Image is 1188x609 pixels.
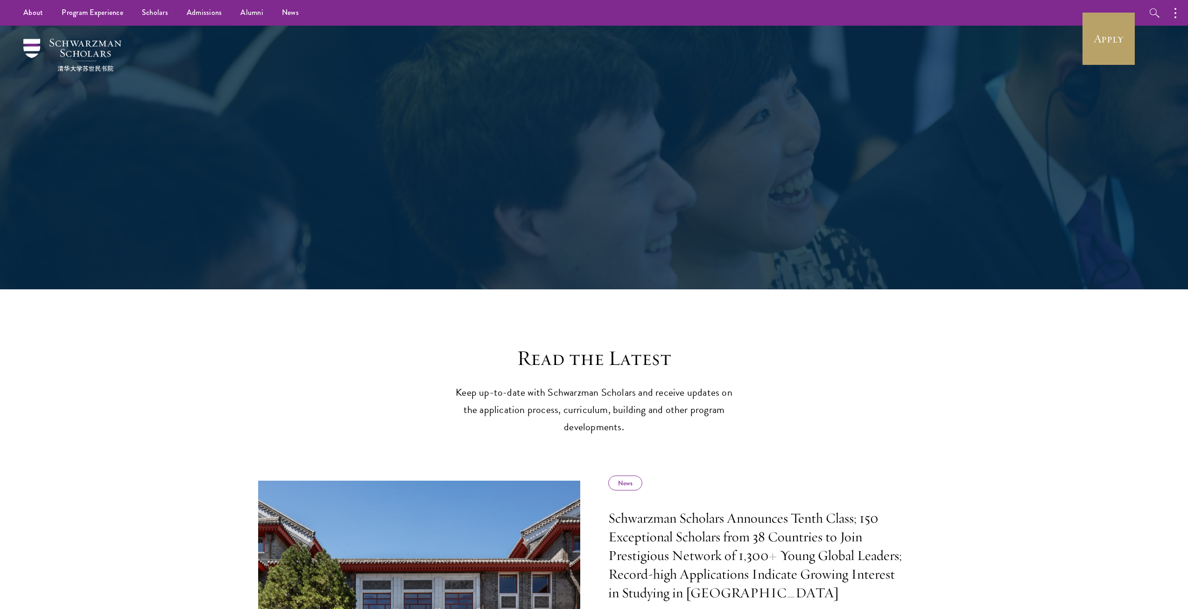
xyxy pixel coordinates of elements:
[1083,13,1135,65] a: Apply
[608,509,902,602] h5: Schwarzman Scholars Announces Tenth Class; 150 Exceptional Scholars from 38 Countries to Join Pre...
[23,39,121,71] img: Schwarzman Scholars
[450,384,739,436] p: Keep up-to-date with Schwarzman Scholars and receive updates on the application process, curricul...
[450,345,739,371] h3: Read the Latest
[608,476,642,490] div: News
